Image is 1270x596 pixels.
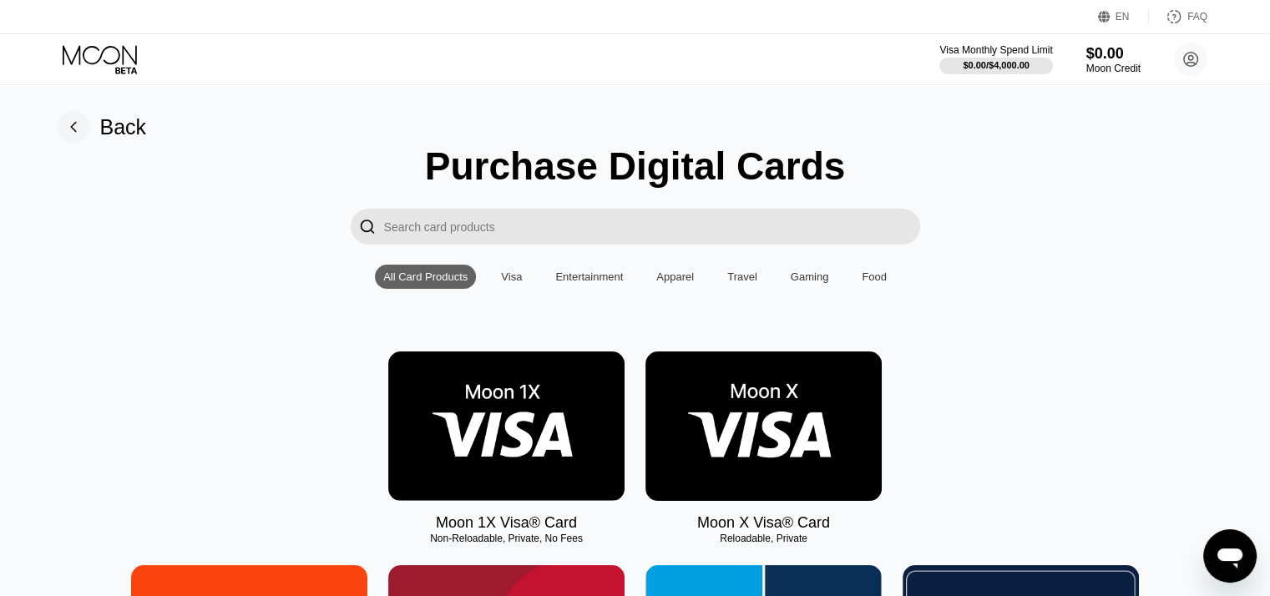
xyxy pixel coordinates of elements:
div:  [359,217,376,236]
div: EN [1098,8,1149,25]
div: $0.00 / $4,000.00 [963,60,1030,70]
div: Visa Monthly Spend Limit$0.00/$4,000.00 [939,44,1052,74]
div: Moon 1X Visa® Card [436,514,577,532]
div: Non-Reloadable, Private, No Fees [388,533,625,544]
div: $0.00 [1086,45,1141,63]
div: Visa [501,270,522,283]
iframe: Button to launch messaging window [1203,529,1257,583]
div: Food [862,270,887,283]
div: Visa [493,265,530,289]
div: Gaming [791,270,829,283]
div: Food [853,265,895,289]
div: All Card Products [375,265,476,289]
div:  [351,209,384,245]
div: Apparel [656,270,694,283]
div: Back [100,115,147,139]
input: Search card products [384,209,920,245]
div: FAQ [1149,8,1207,25]
div: EN [1116,11,1130,23]
div: Gaming [782,265,837,289]
div: Travel [727,270,757,283]
div: Back [57,110,147,144]
div: Travel [719,265,766,289]
div: All Card Products [383,270,468,283]
div: Entertainment [547,265,631,289]
div: FAQ [1187,11,1207,23]
div: $0.00Moon Credit [1086,45,1141,74]
div: Moon Credit [1086,63,1141,74]
div: Purchase Digital Cards [425,144,846,189]
div: Reloadable, Private [645,533,882,544]
div: Visa Monthly Spend Limit [939,44,1052,56]
div: Apparel [648,265,702,289]
div: Entertainment [555,270,623,283]
div: Moon X Visa® Card [697,514,830,532]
